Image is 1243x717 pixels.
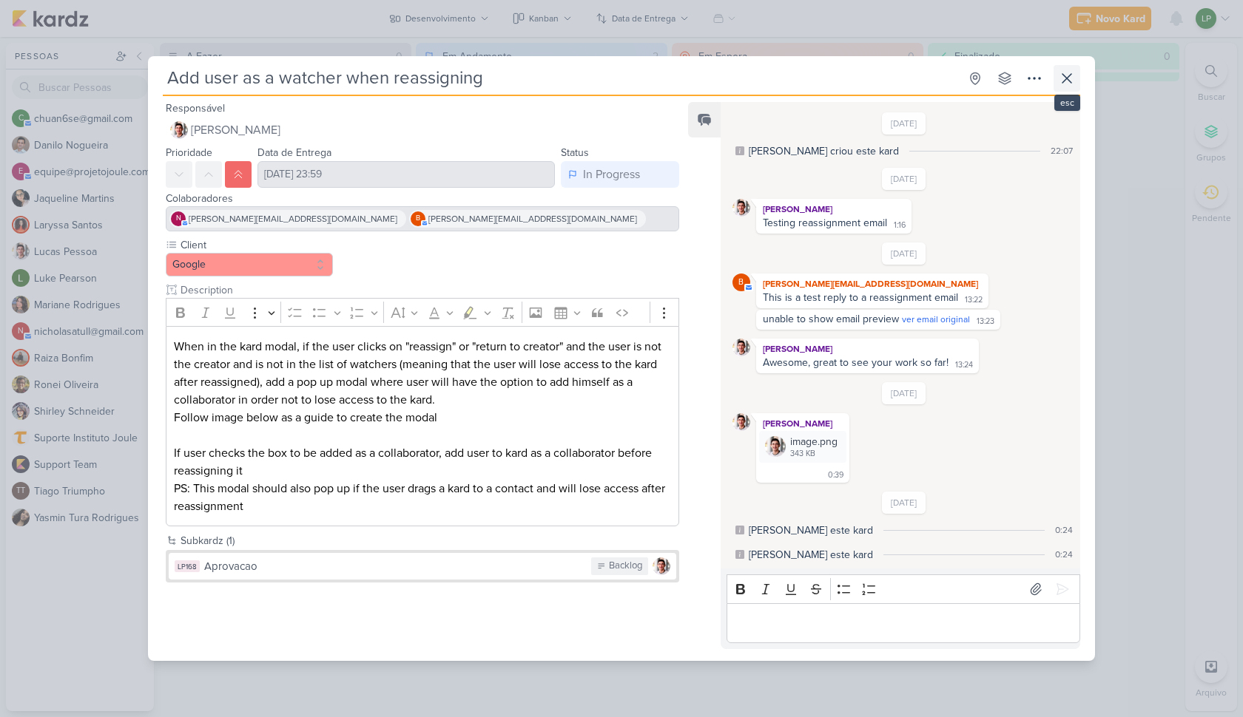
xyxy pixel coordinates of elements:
[759,202,909,217] div: [PERSON_NAME]
[204,558,584,575] div: Aprovacao
[902,314,970,324] span: ver email original
[732,413,750,431] img: Lucas Pessoa
[428,212,637,225] span: [PERSON_NAME][EMAIL_ADDRESS][DOMAIN_NAME]
[790,448,838,460] div: 343 KB
[759,276,986,291] div: [PERSON_NAME][EMAIL_ADDRESS][DOMAIN_NAME]
[166,117,679,143] button: [PERSON_NAME]
[174,338,671,409] p: When in the kard modal, if the user clicks on "reassign" or "return to creator" and the user is n...
[257,161,555,188] input: Select a date
[561,161,679,188] button: In Progress
[583,166,640,183] div: In Progress
[1054,95,1080,111] div: esc
[176,215,181,222] p: n
[732,273,750,291] div: bruno@mlcommons.org
[416,215,420,222] p: b
[759,416,846,431] div: [PERSON_NAME]
[166,326,679,526] div: Editor editing area: main
[727,603,1080,644] div: Editor editing area: main
[174,480,671,515] p: PS: This modal should also pop up if the user drags a kard to a contact and will lose access afte...
[174,409,671,427] p: Follow image below as a guide to create the modal
[179,237,333,253] label: Client
[166,102,225,115] label: Responsável
[738,279,744,287] p: b
[828,469,843,481] div: 0:39
[763,356,949,369] div: Awesome, great to see your work so far!
[257,146,331,159] label: Data de Entrega
[955,359,973,371] div: 13:24
[178,282,236,298] div: Description
[166,253,333,276] button: Google
[561,146,589,159] label: Status
[171,211,186,226] div: nathanw@mlcommons.org
[765,436,786,457] img: Sl12xOnfEooio1Jpk4CYnnh439396WiRZf2hsfQp.png
[166,191,679,206] div: Colaboradores
[894,220,906,231] div: 1:16
[189,212,397,225] span: [PERSON_NAME][EMAIL_ADDRESS][DOMAIN_NAME]
[763,291,958,304] div: This is a test reply to a reassignment email
[411,211,425,226] div: bruno@mlcommons.org
[169,553,676,580] button: LP168 Aprovacao Backlog
[174,444,671,480] p: If user checks the box to be added as a collaborator, add user to kard as a collaborator before r...
[735,146,744,155] div: Este log é visível à todos no kard
[163,65,959,92] input: Kard Sem Título
[166,298,679,327] div: Editor toolbar
[790,434,838,449] div: image.png
[735,526,744,534] div: Este log é visível à todos no kard
[181,533,679,548] div: Subkardz (1)
[732,199,750,217] img: Lucas Pessoa
[191,121,280,139] span: [PERSON_NAME]
[749,523,873,538] div: Lucas arquivou este kard
[1055,548,1073,561] div: 0:24
[732,339,750,356] img: Lucas Pessoa
[175,560,200,572] div: LP168
[653,557,670,575] img: Lucas Pessoa
[735,550,744,559] div: Este log é visível à todos no kard
[977,316,994,327] div: 13:23
[609,559,642,574] div: Backlog
[965,294,983,306] div: 13:22
[1051,144,1073,157] div: 22:07
[727,574,1080,603] div: Editor toolbar
[166,146,212,159] label: Prioridade
[1055,523,1073,537] div: 0:24
[759,431,846,463] div: image.png
[170,121,188,139] img: Lucas Pessoa
[749,547,873,563] div: Lucas desarquivou este kard
[763,313,899,325] span: unable to show email preview
[763,217,887,229] span: Testing reassignment email
[759,341,976,356] div: [PERSON_NAME]
[749,143,899,159] div: Lucas criou este kard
